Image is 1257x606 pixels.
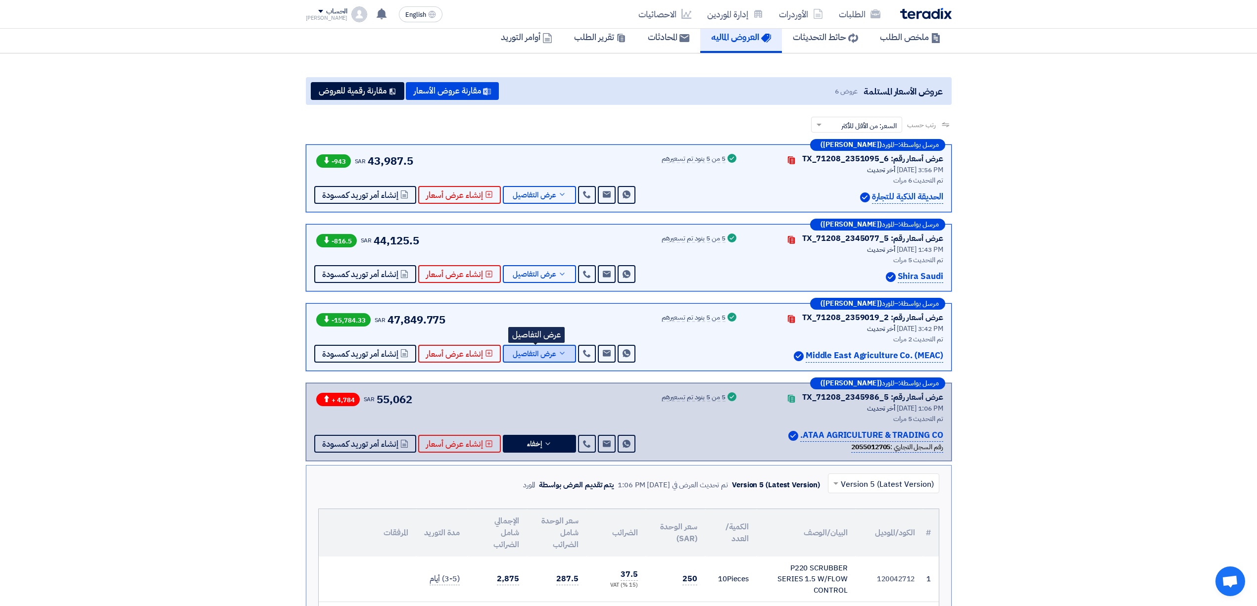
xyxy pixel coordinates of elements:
span: إنشاء عرض أسعار [426,440,483,448]
a: الاحصائيات [630,2,699,26]
div: تم التحديث 2 مرات [750,334,943,344]
span: -15,784.33 [316,313,371,326]
span: إنشاء أمر توريد كمسودة [322,191,398,199]
span: إنشاء عرض أسعار [426,271,483,278]
a: حائط التحديثات [782,21,869,53]
span: SAR [375,316,386,325]
div: عرض أسعار رقم: TX_71208_2345986_5 [802,391,943,403]
span: المورد [882,380,894,387]
button: إنشاء عرض أسعار [418,345,501,363]
span: عروض الأسعار المستلمة [864,85,942,98]
span: 37.5 [621,568,638,581]
div: يتم تقديم العرض بواسطة [539,479,614,491]
div: P220 SCRUBBER SERIES 1.5 W/FLOW CONTROL [765,562,848,596]
b: ([PERSON_NAME]) [821,221,882,228]
span: إنشاء أمر توريد كمسودة [322,271,398,278]
h5: تقرير الطلب [574,31,626,43]
div: – [810,377,945,389]
span: إنشاء أمر توريد كمسودة [322,440,398,448]
a: إدارة الموردين [699,2,771,26]
span: السعر: من الأقل للأكثر [841,121,897,131]
span: (3-5) أيام [430,573,459,585]
div: 5 من 5 بنود تم تسعيرهم [662,314,725,322]
td: 120042712 [856,557,923,602]
span: SAR [364,395,375,404]
span: عرض التفاصيل [513,350,556,358]
span: 250 [682,573,697,585]
div: تم التحديث 5 مرات [750,255,943,265]
img: Verified Account [788,431,798,441]
span: مرسل بواسطة: [898,221,939,228]
p: Middle East Agriculture Co. (MEAC) [806,349,943,363]
div: الحساب [326,7,347,16]
span: أخر تحديث [867,165,895,175]
b: ([PERSON_NAME]) [821,141,882,148]
span: مرسل بواسطة: [898,380,939,387]
img: profile_test.png [351,6,367,22]
button: مقارنة عروض الأسعار [406,82,499,100]
button: إنشاء أمر توريد كمسودة [314,435,416,453]
h5: حائط التحديثات [793,31,858,43]
button: إنشاء عرض أسعار [418,265,501,283]
span: 55,062 [377,391,412,408]
button: عرض التفاصيل [503,186,576,204]
b: 2055012705 [851,442,890,452]
h5: المحادثات [648,31,689,43]
a: الطلبات [831,2,888,26]
button: إنشاء أمر توريد كمسودة [314,345,416,363]
b: ([PERSON_NAME]) [821,380,882,387]
span: إخفاء [527,440,542,448]
button: إنشاء عرض أسعار [418,186,501,204]
span: إنشاء عرض أسعار [426,191,483,199]
span: أخر تحديث [867,324,895,334]
span: إنشاء عرض أسعار [426,350,483,358]
div: المورد [523,479,535,491]
th: الكود/الموديل [856,509,923,557]
a: الأوردرات [771,2,831,26]
a: أوامر التوريد [490,21,563,53]
th: مدة التوريد [416,509,468,557]
span: -816.5 [316,234,357,247]
b: ([PERSON_NAME]) [821,300,882,307]
img: Verified Account [860,192,870,202]
span: English [405,11,426,18]
th: الضرائب [586,509,646,557]
a: العروض الماليه [700,21,782,53]
span: 47,849.775 [387,312,445,328]
div: 5 من 5 بنود تم تسعيرهم [662,235,725,243]
th: سعر الوحدة (SAR) [646,509,705,557]
span: 2,875 [497,573,519,585]
button: إنشاء أمر توريد كمسودة [314,265,416,283]
button: إنشاء أمر توريد كمسودة [314,186,416,204]
span: عروض 6 [835,86,858,96]
th: البيان/الوصف [757,509,856,557]
span: مرسل بواسطة: [898,141,939,148]
span: عرض التفاصيل [513,191,556,199]
img: Verified Account [794,351,804,361]
a: ملخص الطلب [869,21,952,53]
p: الحديقة الذكية للتجارة [872,190,943,204]
h5: العروض الماليه [711,31,771,43]
div: تم التحديث 6 مرات [750,175,943,186]
h5: ملخص الطلب [880,31,941,43]
div: تم تحديث العرض في [DATE] 1:06 PM [618,479,728,491]
button: عرض التفاصيل [503,345,576,363]
div: عرض أسعار رقم: TX_71208_2359019_2 [802,312,943,324]
span: المورد [882,141,894,148]
div: 5 من 5 بنود تم تسعيرهم [662,155,725,163]
span: رتب حسب [907,120,935,130]
th: الإجمالي شامل الضرائب [468,509,527,557]
img: Teradix logo [900,8,952,19]
button: مقارنة رقمية للعروض [311,82,404,100]
button: عرض التفاصيل [503,265,576,283]
div: – [810,298,945,310]
div: تم التحديث 5 مرات [750,414,943,424]
span: أخر تحديث [867,244,895,255]
span: SAR [355,157,366,166]
div: عرض التفاصيل [508,327,565,343]
button: إخفاء [503,435,576,453]
button: English [399,6,442,22]
div: – [810,139,945,151]
span: SAR [361,236,372,245]
div: عرض أسعار رقم: TX_71208_2345077_5 [802,233,943,244]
